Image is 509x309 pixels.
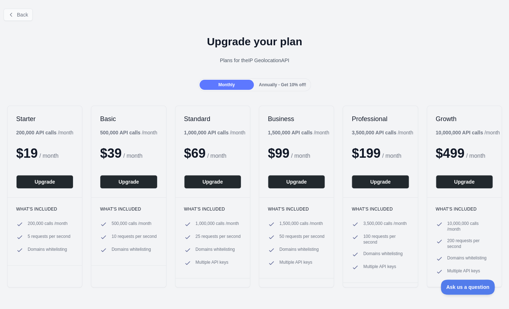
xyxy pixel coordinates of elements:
iframe: Toggle Customer Support [441,280,495,295]
b: 10,000,000 API calls [436,130,483,135]
span: $ 69 [184,146,206,161]
h2: Growth [436,115,493,123]
div: / month [184,129,246,136]
h2: Standard [184,115,241,123]
span: $ 99 [268,146,289,161]
b: 1,000,000 API calls [184,130,229,135]
div: / month [268,129,329,136]
div: / month [436,129,500,136]
h2: Professional [352,115,409,123]
span: $ 199 [352,146,380,161]
b: 1,500,000 API calls [268,130,312,135]
h2: Business [268,115,325,123]
div: / month [352,129,413,136]
b: 3,500,000 API calls [352,130,396,135]
span: $ 499 [436,146,464,161]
